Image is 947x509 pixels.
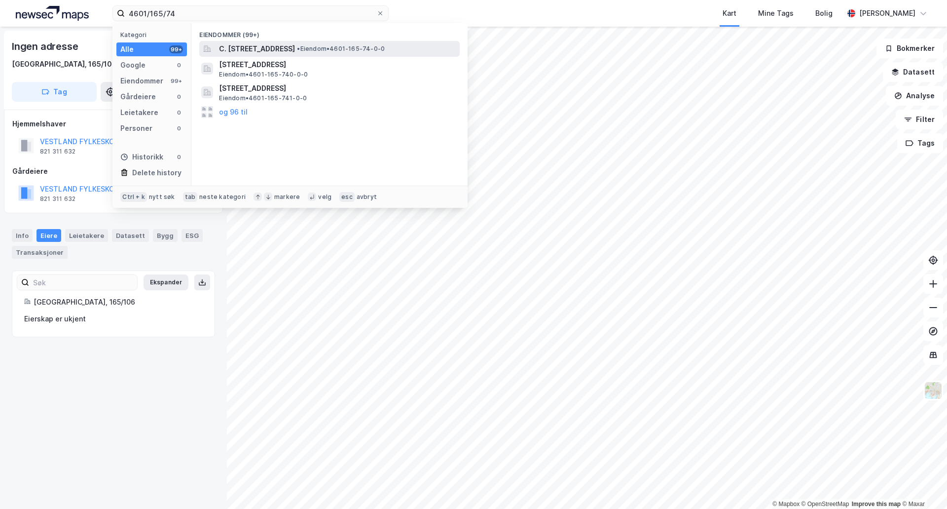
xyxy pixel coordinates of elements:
div: Ctrl + k [120,192,147,202]
img: logo.a4113a55bc3d86da70a041830d287a7e.svg [16,6,89,21]
div: Historikk [120,151,163,163]
div: Bygg [153,229,178,242]
input: Søk [29,275,137,290]
div: Eierskap er ukjent [24,313,203,325]
div: Mine Tags [758,7,794,19]
span: C. [STREET_ADDRESS] [219,43,295,55]
span: Eiendom • 4601-165-740-0-0 [219,71,308,78]
button: Datasett [883,62,943,82]
div: 99+ [169,45,183,53]
div: 0 [175,153,183,161]
div: Leietakere [120,107,158,118]
button: Bokmerker [876,39,943,58]
button: Tag [12,82,97,102]
div: neste kategori [199,193,246,201]
div: Eiendommer (99+) [191,23,468,41]
div: Info [12,229,33,242]
div: tab [183,192,198,202]
a: OpenStreetMap [801,501,849,508]
div: ESG [182,229,203,242]
a: Improve this map [852,501,901,508]
input: Søk på adresse, matrikkel, gårdeiere, leietakere eller personer [125,6,376,21]
span: Eiendom • 4601-165-741-0-0 [219,94,307,102]
div: 821 311 632 [40,148,75,156]
div: 821 311 632 [40,195,75,203]
div: Personer [120,122,152,134]
div: 0 [175,61,183,69]
div: 0 [175,124,183,132]
div: 99+ [169,77,183,85]
div: avbryt [357,193,377,201]
div: 0 [175,109,183,117]
div: Transaksjoner [12,246,68,259]
div: Kart [723,7,736,19]
div: [PERSON_NAME] [859,7,915,19]
span: [STREET_ADDRESS] [219,82,456,94]
div: Bolig [815,7,833,19]
div: Hjemmelshaver [12,118,215,130]
div: Eiendommer [120,75,163,87]
div: Gårdeiere [12,165,215,177]
div: [GEOGRAPHIC_DATA], 165/106 [34,296,203,308]
div: Kategori [120,31,187,39]
div: Gårdeiere [120,91,156,103]
img: Z [924,381,943,400]
div: Google [120,59,146,71]
div: nytt søk [149,193,175,201]
iframe: Chat Widget [898,462,947,509]
button: Filter [896,110,943,129]
div: Ingen adresse [12,39,80,54]
button: Tags [897,133,943,153]
div: [GEOGRAPHIC_DATA], 165/106 [12,58,117,70]
a: Mapbox [772,501,800,508]
div: Kontrollprogram for chat [898,462,947,509]
button: Ekspander [144,274,188,290]
div: Delete history [132,167,182,179]
div: esc [339,192,355,202]
span: • [297,45,300,52]
button: og 96 til [219,106,248,118]
div: Leietakere [65,229,108,242]
div: velg [318,193,331,201]
span: [STREET_ADDRESS] [219,59,456,71]
div: Alle [120,43,134,55]
button: Analyse [886,86,943,106]
div: Datasett [112,229,149,242]
div: markere [274,193,300,201]
div: 0 [175,93,183,101]
span: Eiendom • 4601-165-74-0-0 [297,45,385,53]
div: Eiere [36,229,61,242]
